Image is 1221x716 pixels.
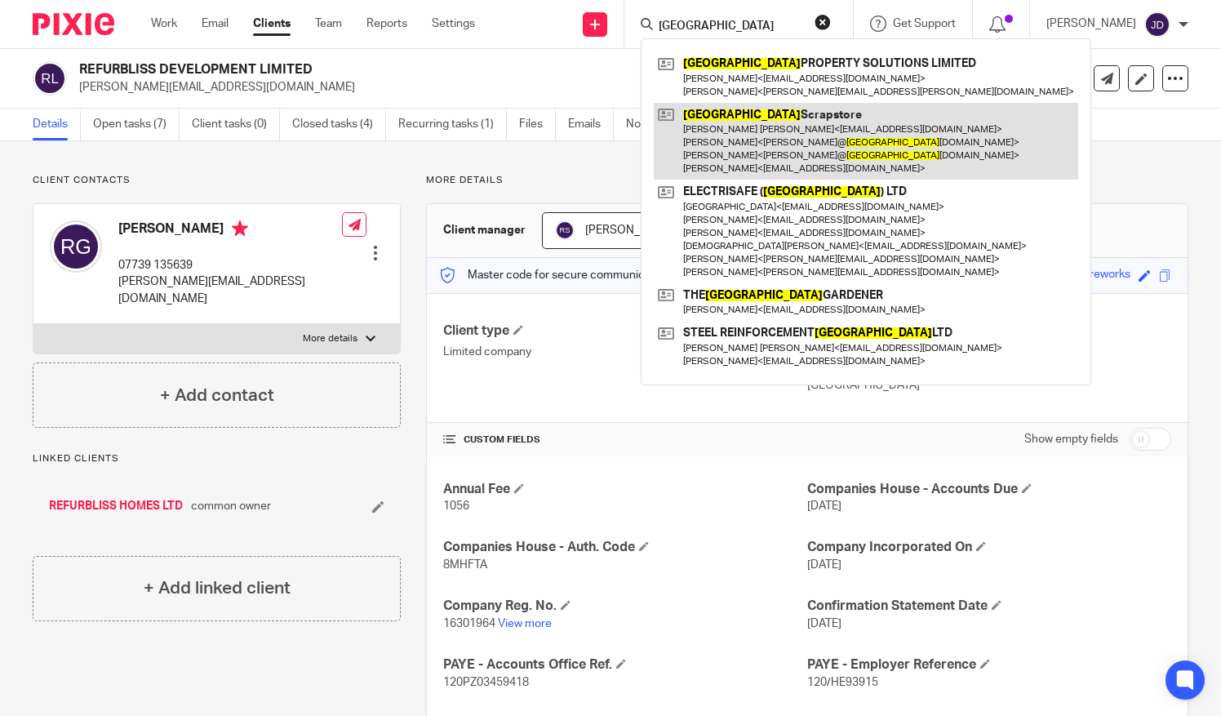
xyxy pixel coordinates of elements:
[33,109,81,140] a: Details
[443,322,807,340] h4: Client type
[807,559,841,571] span: [DATE]
[398,109,507,140] a: Recurring tasks (1)
[303,332,357,345] p: More details
[443,222,526,238] h3: Client manager
[443,539,807,556] h4: Companies House - Auth. Code
[315,16,342,32] a: Team
[443,677,529,688] span: 120PZ03459418
[118,257,342,274] p: 07739 135639
[118,220,342,241] h4: [PERSON_NAME]
[498,618,552,629] a: View more
[33,452,401,465] p: Linked clients
[807,539,1171,556] h4: Company Incorporated On
[151,16,177,32] a: Work
[253,16,291,32] a: Clients
[443,481,807,498] h4: Annual Fee
[807,618,841,629] span: [DATE]
[807,677,878,688] span: 120/HE93915
[443,618,495,629] span: 16301964
[519,109,556,140] a: Files
[432,16,475,32] a: Settings
[33,174,401,187] p: Client contacts
[160,383,274,408] h4: + Add contact
[79,61,789,78] h2: REFURBLISS DEVELOPMENT LIMITED
[443,559,487,571] span: 8MHFTA
[807,481,1171,498] h4: Companies House - Accounts Due
[1144,11,1170,38] img: svg%3E
[815,14,831,30] button: Clear
[144,576,291,601] h4: + Add linked client
[79,79,966,96] p: [PERSON_NAME][EMAIL_ADDRESS][DOMAIN_NAME]
[33,61,67,96] img: svg%3E
[118,274,342,307] p: [PERSON_NAME][EMAIL_ADDRESS][DOMAIN_NAME]
[93,109,180,140] a: Open tasks (7)
[1024,431,1118,447] label: Show empty fields
[49,498,183,514] a: REFURBLISS HOMES LTD
[292,109,386,140] a: Closed tasks (4)
[555,220,575,240] img: svg%3E
[807,500,841,512] span: [DATE]
[443,598,807,615] h4: Company Reg. No.
[443,434,807,447] h4: CUSTOM FIELDS
[626,109,686,140] a: Notes (1)
[232,220,248,237] i: Primary
[893,18,956,29] span: Get Support
[443,344,807,360] p: Limited company
[202,16,229,32] a: Email
[439,267,721,283] p: Master code for secure communications and files
[191,498,271,514] span: common owner
[50,220,102,273] img: svg%3E
[366,16,407,32] a: Reports
[807,377,1171,394] p: [GEOGRAPHIC_DATA]
[192,109,280,140] a: Client tasks (0)
[585,225,675,236] span: [PERSON_NAME]
[807,598,1171,615] h4: Confirmation Statement Date
[1046,16,1136,32] p: [PERSON_NAME]
[443,500,469,512] span: 1056
[657,20,804,34] input: Search
[568,109,614,140] a: Emails
[426,174,1188,187] p: More details
[807,656,1171,674] h4: PAYE - Employer Reference
[33,13,114,35] img: Pixie
[443,656,807,674] h4: PAYE - Accounts Office Ref.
